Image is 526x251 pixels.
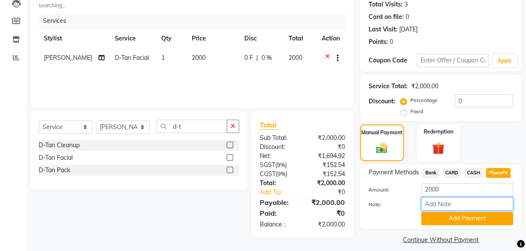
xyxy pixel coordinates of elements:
[390,37,393,46] div: 0
[253,161,302,170] div: ( )
[464,168,483,178] span: CASH
[239,29,283,48] th: Disc
[44,54,92,62] span: [PERSON_NAME]
[156,120,227,133] input: Search or Scan
[369,37,388,46] div: Points:
[361,129,403,136] label: Manual Payment
[260,161,275,169] span: SGST
[277,161,285,168] span: 9%
[406,12,409,22] div: 0
[302,220,351,229] div: ₹2,000.00
[192,54,206,62] span: 2000
[253,143,302,152] div: Discount:
[39,166,70,175] div: D-Tan Pack
[39,2,159,9] small: searching...
[253,208,302,218] div: Paid:
[311,188,351,197] div: ₹0
[289,54,302,62] span: 2000
[369,97,395,106] div: Discount:
[302,170,351,179] div: ₹152.54
[362,201,415,208] label: Note:
[362,186,415,194] label: Amount:
[115,54,149,62] span: D-Tan Facial
[253,220,302,229] div: Balance :
[39,153,73,162] div: D-Tan Facial
[443,168,461,178] span: CARD
[369,168,419,177] span: Payment Methods
[421,197,513,211] input: Add Note
[277,170,286,177] span: 9%
[161,54,165,62] span: 1
[256,53,258,62] span: |
[302,161,351,170] div: ₹152.54
[260,121,280,130] span: Total
[261,53,272,62] span: 0 %
[410,96,438,104] label: Percentage
[410,108,423,115] label: Fixed
[302,143,351,152] div: ₹0
[253,197,302,208] div: Payable:
[302,197,351,208] div: ₹2,000.00
[369,82,408,91] div: Service Total:
[417,54,489,67] input: Enter Offer / Coupon Code
[302,133,351,143] div: ₹2,000.00
[110,29,156,48] th: Service
[39,29,110,48] th: Stylist
[244,53,253,62] span: 0 F
[253,133,302,143] div: Sub Total:
[302,152,351,161] div: ₹1,694.92
[253,188,311,197] a: Add Tip
[492,54,517,67] button: Apply
[369,25,397,34] div: Last Visit:
[253,179,302,188] div: Total:
[424,128,453,136] label: Redemption
[428,141,448,156] img: _gift.svg
[40,13,351,29] div: Services
[39,141,80,150] div: D-Tan Cleanup
[369,56,417,65] div: Coupon Code
[486,168,511,178] span: PhonePe
[253,170,302,179] div: ( )
[302,179,351,188] div: ₹2,000.00
[362,236,520,245] a: Continue Without Payment
[283,29,317,48] th: Total
[411,82,438,91] div: ₹2,000.00
[422,168,439,178] span: Bank
[421,183,513,196] input: Amount
[156,29,187,48] th: Qty
[369,12,404,22] div: Card on file:
[399,25,418,34] div: [DATE]
[317,29,345,48] th: Action
[187,29,239,48] th: Price
[302,208,351,218] div: ₹0
[372,142,391,155] img: _cash.svg
[253,152,302,161] div: Net:
[421,212,513,225] button: Add Payment
[260,170,276,178] span: CGST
